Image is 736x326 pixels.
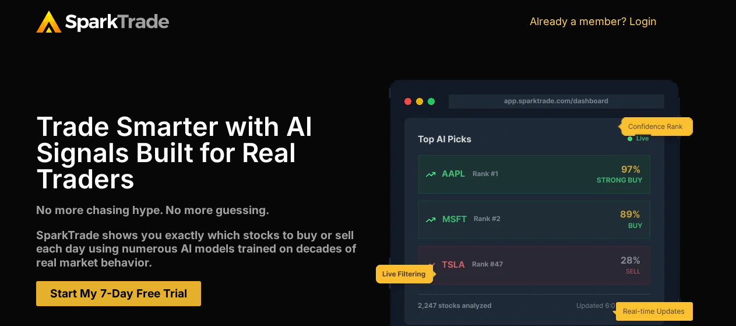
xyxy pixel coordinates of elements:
[36,204,368,217] p: No more chasing hype. No more guessing.
[36,113,368,192] h1: Trade Smarter with Al Signals Built for Real Traders
[530,15,657,27] a: Already a member? Login
[36,281,201,306] a: Start My 7-Day Free Trial
[36,229,368,269] p: SparkTrade shows you exactly which stocks to buy or sell each day using numerous Al models traine...
[50,288,187,299] span: Start My 7-Day Free Trial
